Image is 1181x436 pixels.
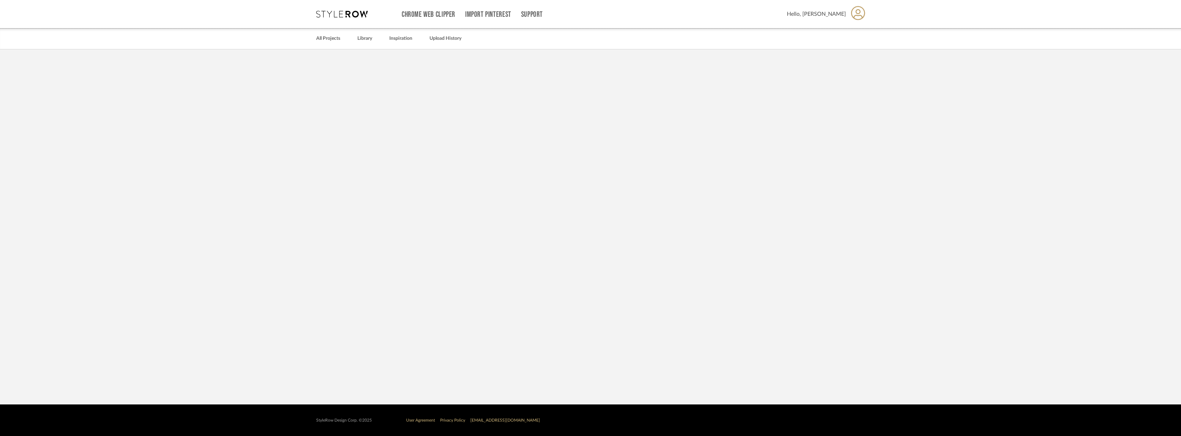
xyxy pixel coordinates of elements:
a: Chrome Web Clipper [402,12,455,17]
a: Support [521,12,543,17]
a: User Agreement [406,418,435,422]
span: Hello, [PERSON_NAME] [787,10,846,18]
a: Inspiration [389,34,412,43]
div: StyleRow Design Corp. ©2025 [316,418,372,423]
a: Privacy Policy [440,418,465,422]
a: Import Pinterest [465,12,511,17]
a: [EMAIL_ADDRESS][DOMAIN_NAME] [470,418,540,422]
a: Upload History [429,34,461,43]
a: Library [357,34,372,43]
a: All Projects [316,34,340,43]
